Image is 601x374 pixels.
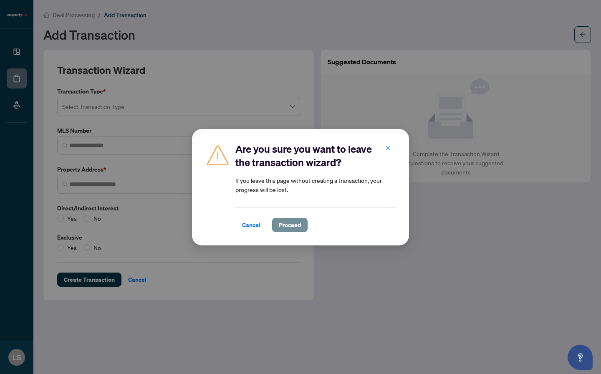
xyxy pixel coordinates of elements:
button: Cancel [235,218,267,232]
button: Open asap [568,345,593,370]
button: Proceed [272,218,308,232]
article: If you leave this page without creating a transaction, your progress will be lost. [235,176,396,194]
span: close [385,145,391,151]
span: Cancel [242,218,260,232]
h2: Are you sure you want to leave the transaction wizard? [235,142,396,169]
span: Proceed [279,218,301,232]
